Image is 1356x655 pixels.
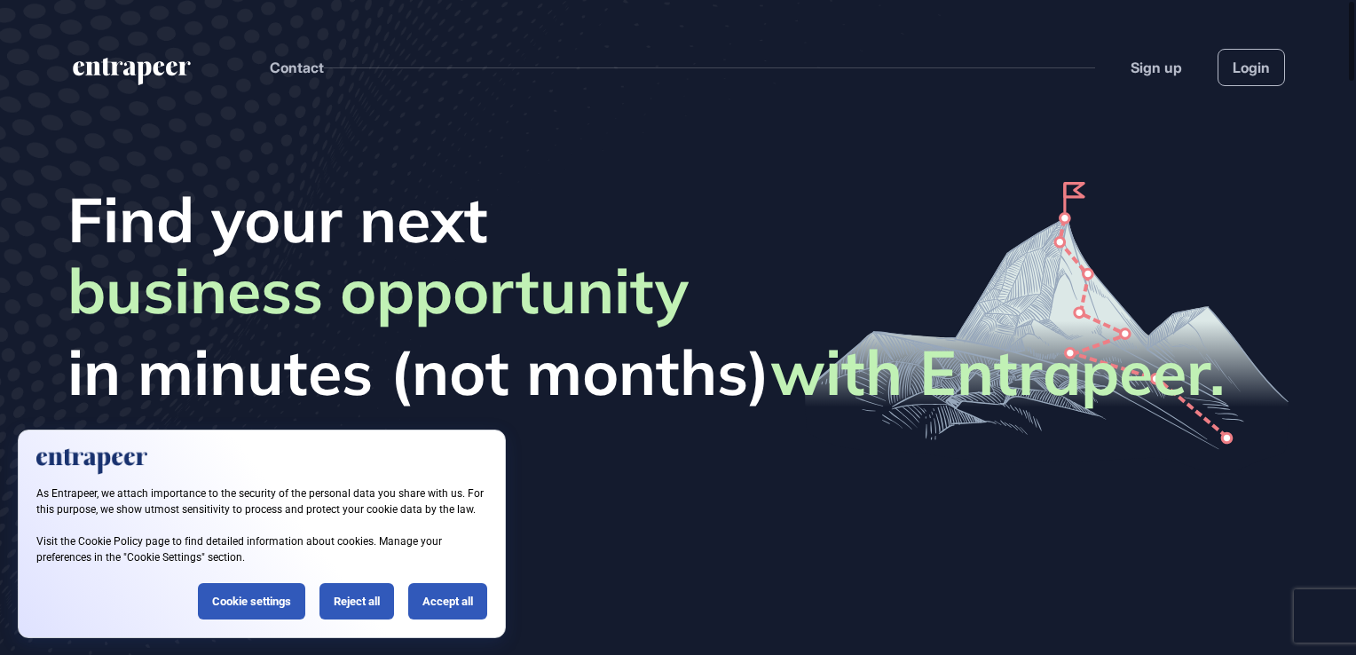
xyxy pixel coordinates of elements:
a: Sign up [1131,57,1182,78]
span: business opportunity [67,253,689,335]
button: Contact [270,56,324,79]
a: Login [1218,49,1285,86]
a: entrapeer-logo [71,58,193,91]
span: Find your next [67,182,1225,256]
div: Entrapeer is your evidence-based innovation matchmaker. [67,445,1225,473]
strong: with Entrapeer. [770,333,1225,411]
span: in minutes (not months) [67,335,1225,409]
